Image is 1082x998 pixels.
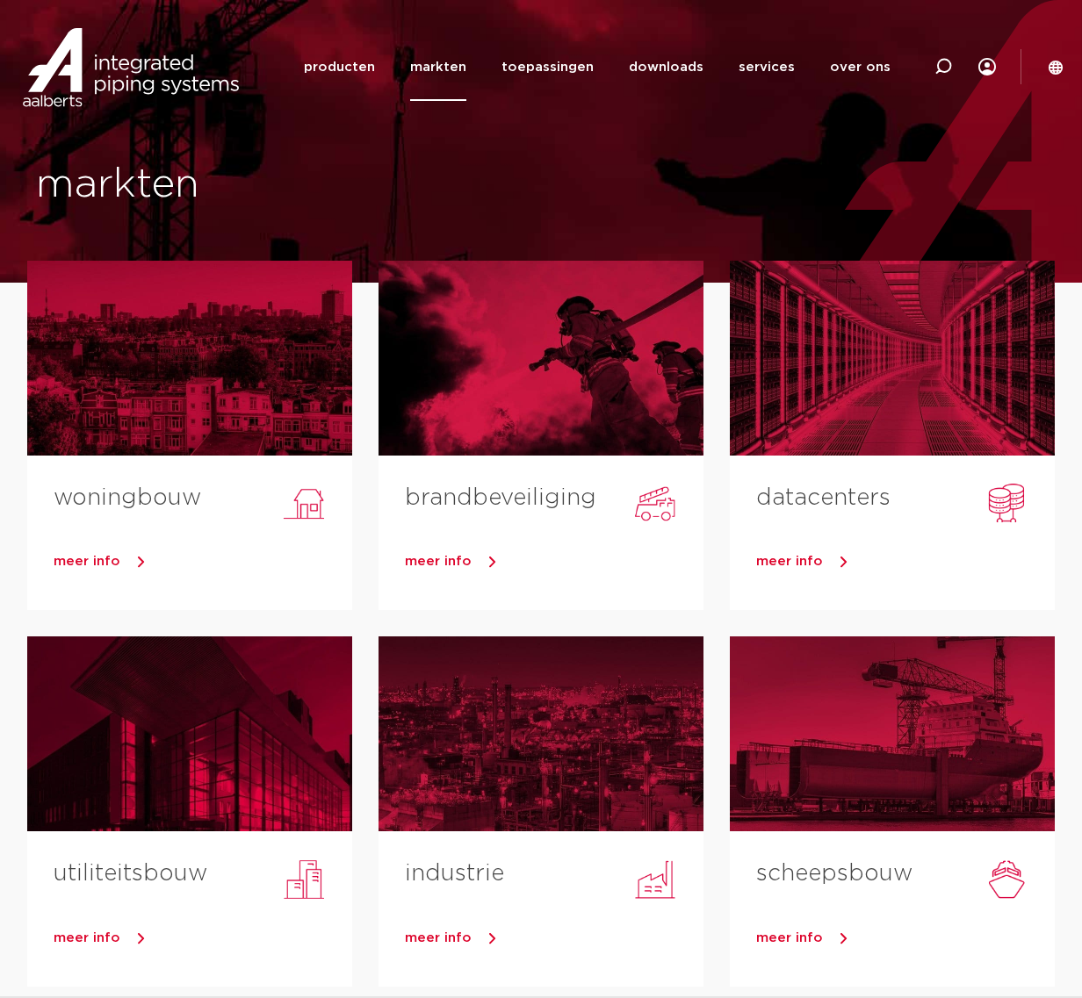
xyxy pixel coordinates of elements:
h1: markten [36,157,532,213]
nav: Menu [304,33,891,101]
a: markten [410,33,466,101]
a: meer info [756,925,1055,951]
span: meer info [756,555,823,568]
a: meer info [54,925,352,951]
a: services [739,33,795,101]
a: utiliteitsbouw [54,862,207,885]
a: datacenters [756,486,891,509]
a: meer info [54,549,352,575]
span: meer info [756,931,823,944]
span: meer info [405,555,472,568]
a: meer info [405,549,703,575]
a: producten [304,33,375,101]
a: woningbouw [54,486,201,509]
a: scheepsbouw [756,862,912,885]
a: meer info [756,549,1055,575]
span: meer info [54,931,120,944]
a: over ons [830,33,891,101]
a: industrie [405,862,504,885]
a: toepassingen [501,33,594,101]
span: meer info [54,555,120,568]
a: brandbeveiliging [405,486,596,509]
a: meer info [405,925,703,951]
a: downloads [629,33,703,101]
span: meer info [405,931,472,944]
